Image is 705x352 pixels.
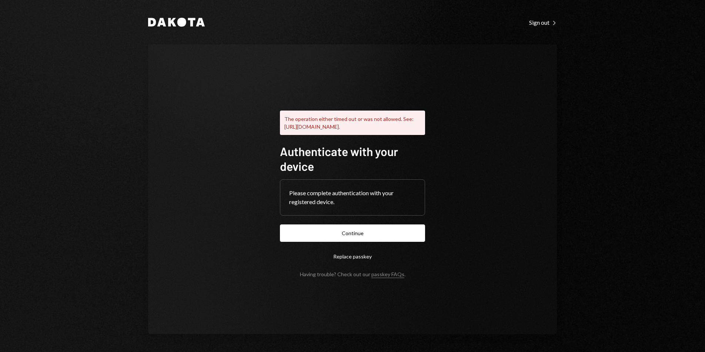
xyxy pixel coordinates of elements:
[280,144,425,173] h1: Authenticate with your device
[280,111,425,135] div: The operation either timed out or was not allowed. See: [URL][DOMAIN_NAME].
[289,189,416,206] div: Please complete authentication with your registered device.
[371,271,404,278] a: passkey FAQs
[280,248,425,265] button: Replace passkey
[280,224,425,242] button: Continue
[300,271,405,277] div: Having trouble? Check out our .
[529,18,557,26] a: Sign out
[529,19,557,26] div: Sign out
